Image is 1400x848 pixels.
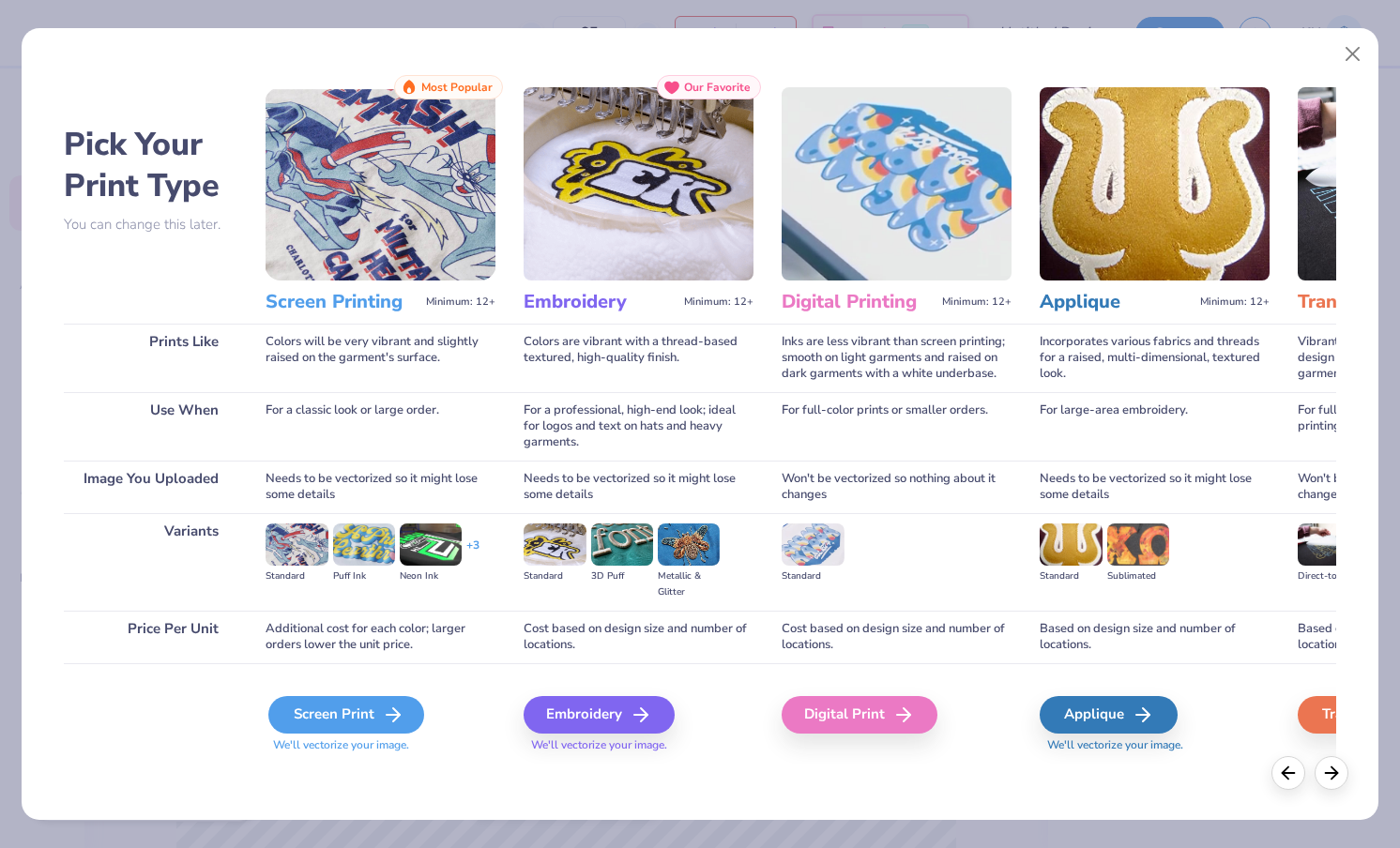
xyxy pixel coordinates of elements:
div: Colors will be very vibrant and slightly raised on the garment's surface. [266,324,495,392]
div: Standard [782,568,844,584]
img: Digital Printing [782,87,1012,280]
div: Inks are less vibrant than screen printing; smooth on light garments and raised on dark garments ... [782,324,1012,392]
img: Standard [266,523,327,565]
h2: Pick Your Print Type [64,124,237,206]
div: Needs to be vectorized so it might lose some details [524,461,753,513]
img: Standard [524,523,586,565]
div: Digital Print [782,696,937,734]
img: Standard [782,523,844,565]
div: Based on design size and number of locations. [1040,611,1270,663]
div: Needs to be vectorized so it might lose some details [1040,461,1270,513]
img: Applique [1040,87,1270,280]
span: Our Favorite [684,81,751,94]
div: Screen Print [268,696,424,734]
span: We'll vectorize your image. [266,737,495,753]
img: Direct-to-film [1298,523,1360,565]
button: Close [1334,37,1370,72]
div: For large-area embroidery. [1040,392,1270,461]
h3: Screen Printing [266,290,418,314]
div: For a professional, high-end look; ideal for logos and text on hats and heavy garments. [524,392,753,461]
img: Screen Printing [266,87,495,280]
h3: Embroidery [524,290,677,314]
img: Sublimated [1107,523,1169,565]
img: Neon Ink [400,523,462,565]
span: Minimum: 12+ [942,295,1012,309]
div: Prints Like [64,324,237,392]
div: Use When [64,392,237,461]
div: Standard [524,568,586,584]
div: Sublimated [1107,568,1169,584]
div: For a classic look or large order. [266,392,495,461]
div: Cost based on design size and number of locations. [524,611,753,663]
div: Cost based on design size and number of locations. [782,611,1012,663]
img: Puff Ink [333,523,395,565]
div: Puff Ink [333,568,395,584]
div: + 3 [466,538,479,569]
div: Applique [1040,696,1178,734]
div: Image You Uploaded [64,461,237,513]
div: Colors are vibrant with a thread-based textured, high-quality finish. [524,324,753,392]
h3: Applique [1040,290,1193,314]
div: Additional cost for each color; larger orders lower the unit price. [266,611,495,663]
h3: Digital Printing [782,290,935,314]
div: 3D Puff [591,568,653,584]
img: 3D Puff [591,523,653,565]
div: Direct-to-film [1298,568,1360,584]
img: Standard [1040,523,1102,565]
p: You can change this later. [64,217,237,233]
div: Metallic & Glitter [658,568,720,600]
div: Standard [266,568,327,584]
span: Minimum: 12+ [426,295,495,309]
span: Minimum: 12+ [1200,295,1270,309]
img: Embroidery [524,87,753,280]
span: We'll vectorize your image. [524,737,753,753]
div: Won't be vectorized so nothing about it changes [782,461,1012,513]
span: Most Popular [421,81,493,94]
span: We'll vectorize your image. [1040,737,1270,753]
div: Variants [64,513,237,610]
div: For full-color prints or smaller orders. [782,392,1012,461]
div: Embroidery [524,696,675,734]
img: Metallic & Glitter [658,523,720,565]
div: Price Per Unit [64,611,237,663]
div: Needs to be vectorized so it might lose some details [266,461,495,513]
div: Standard [1040,568,1102,584]
div: Incorporates various fabrics and threads for a raised, multi-dimensional, textured look. [1040,324,1270,392]
span: Minimum: 12+ [684,295,753,309]
div: Neon Ink [400,568,462,584]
